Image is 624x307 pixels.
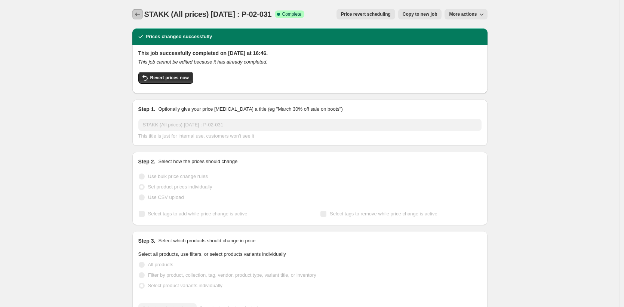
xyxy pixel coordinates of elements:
button: Copy to new job [398,9,442,19]
button: Price revert scheduling [336,9,395,19]
p: Optionally give your price [MEDICAL_DATA] a title (eg "March 30% off sale on boots") [158,105,342,113]
h2: Step 2. [138,158,156,165]
p: Select how the prices should change [158,158,237,165]
span: Use bulk price change rules [148,174,208,179]
span: Revert prices now [150,75,189,81]
span: Select product variants individually [148,283,222,288]
span: Use CSV upload [148,194,184,200]
span: This title is just for internal use, customers won't see it [138,133,254,139]
span: Select all products, use filters, or select products variants individually [138,251,286,257]
span: Set product prices individually [148,184,212,190]
button: Revert prices now [138,72,193,84]
span: Select tags to add while price change is active [148,211,248,217]
input: 30% off holiday sale [138,119,482,131]
span: Select tags to remove while price change is active [330,211,437,217]
h2: Step 3. [138,237,156,245]
i: This job cannot be edited because it has already completed. [138,59,268,65]
span: Complete [282,11,301,17]
h2: This job successfully completed on [DATE] at 16:46. [138,49,482,57]
span: All products [148,262,173,267]
span: Copy to new job [403,11,437,17]
span: Filter by product, collection, tag, vendor, product type, variant title, or inventory [148,272,316,278]
span: More actions [449,11,477,17]
span: Price revert scheduling [341,11,391,17]
span: STAKK (All prices) [DATE] : P-02-031 [144,10,272,18]
button: Price change jobs [132,9,143,19]
h2: Step 1. [138,105,156,113]
p: Select which products should change in price [158,237,255,245]
button: More actions [445,9,487,19]
h2: Prices changed successfully [146,33,212,40]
